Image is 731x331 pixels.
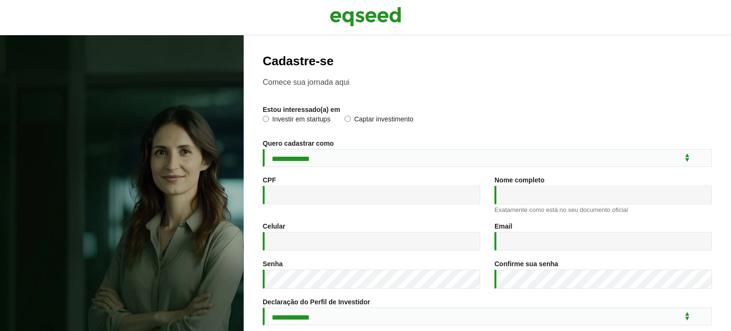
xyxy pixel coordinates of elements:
label: CPF [263,177,276,183]
h2: Cadastre-se [263,54,712,68]
label: Captar investimento [345,116,414,125]
label: Declaração do Perfil de Investidor [263,299,370,305]
label: Nome completo [494,177,544,183]
label: Celular [263,223,285,230]
img: EqSeed Logo [330,5,401,29]
label: Investir em startups [263,116,330,125]
input: Investir em startups [263,116,269,122]
label: Email [494,223,512,230]
div: Exatamente como está no seu documento oficial [494,207,712,213]
label: Confirme sua senha [494,261,558,267]
label: Senha [263,261,283,267]
input: Captar investimento [345,116,351,122]
p: Comece sua jornada aqui [263,78,712,87]
label: Quero cadastrar como [263,140,334,147]
label: Estou interessado(a) em [263,106,340,113]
